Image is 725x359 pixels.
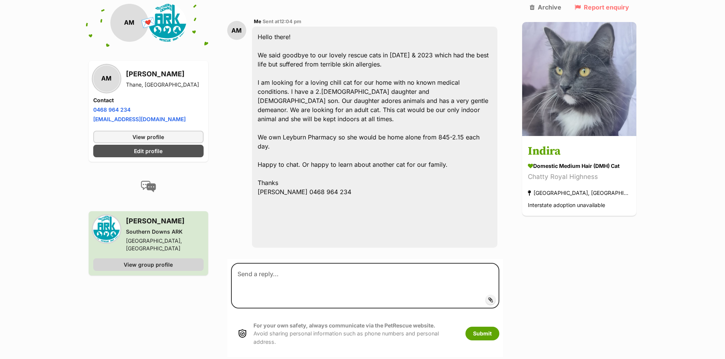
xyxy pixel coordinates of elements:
span: Me [254,19,261,24]
h3: [PERSON_NAME] [126,216,204,226]
a: View group profile [93,258,204,271]
a: [EMAIL_ADDRESS][DOMAIN_NAME] [93,116,186,122]
span: Interstate adoption unavailable [528,202,605,209]
div: AM [93,65,120,92]
strong: For your own safety, always communicate via the PetRescue website. [253,322,435,329]
span: View group profile [124,261,173,269]
span: 💌 [140,15,157,31]
img: Southern Downs ARK profile pic [148,4,186,42]
span: Sent at [263,19,301,24]
div: AM [227,21,246,40]
p: Avoid sharing personal information such as phone numbers and personal address. [253,321,458,346]
h3: [PERSON_NAME] [126,69,199,79]
a: Report enquiry [575,4,629,11]
div: Chatty Royal Highness [528,172,631,182]
a: 0468 964 234 [93,106,131,113]
img: conversation-icon-4a6f8262b818ee0b60e3300018af0b2d0b884aa5de6e9bcb8d3d4eeb1a70a7c4.svg [141,181,156,192]
div: [GEOGRAPHIC_DATA], [GEOGRAPHIC_DATA] [528,188,631,198]
span: Edit profile [134,147,163,155]
a: Indira Domestic Medium Hair (DMH) Cat Chatty Royal Highness [GEOGRAPHIC_DATA], [GEOGRAPHIC_DATA] ... [522,138,636,216]
div: Southern Downs ARK [126,228,204,236]
span: View profile [132,133,164,141]
div: [GEOGRAPHIC_DATA], [GEOGRAPHIC_DATA] [126,237,204,252]
span: 12:04 pm [279,19,301,24]
a: Edit profile [93,145,204,157]
button: Submit [465,327,499,340]
img: Indira [522,22,636,136]
a: View profile [93,131,204,143]
img: Southern Downs ARK profile pic [93,216,120,242]
h4: Contact [93,96,204,104]
a: Archive [530,4,561,11]
div: Domestic Medium Hair (DMH) Cat [528,162,631,170]
div: AM [110,4,148,42]
div: Hello there! We said goodbye to our lovely rescue cats in [DATE] & 2023 which had the best life b... [252,27,498,248]
div: Thane, [GEOGRAPHIC_DATA] [126,81,199,89]
h3: Indira [528,143,631,160]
